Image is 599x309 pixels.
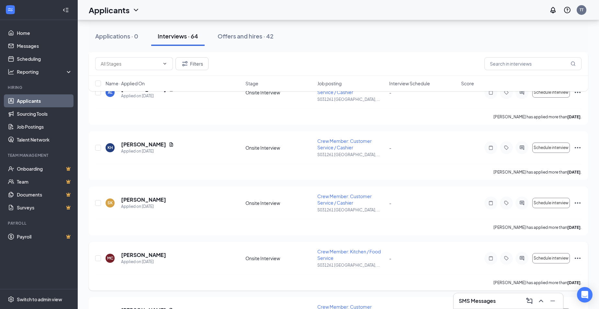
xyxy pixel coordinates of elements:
[317,262,385,268] p: S031261 [GEOGRAPHIC_DATA], ...
[487,200,495,206] svg: Note
[548,296,558,306] button: Minimize
[245,255,313,261] div: Onsite Interview
[17,107,72,120] a: Sourcing Tools
[518,145,526,150] svg: ActiveChat
[175,57,209,70] button: Filter Filters
[487,256,495,261] svg: Note
[121,148,174,154] div: Applied on [DATE]
[567,225,581,230] b: [DATE]
[536,296,546,306] button: ChevronUp
[574,254,582,262] svg: Ellipses
[17,94,72,107] a: Applicants
[493,169,582,175] p: [PERSON_NAME] has applied more than .
[518,256,526,261] svg: ActiveChat
[17,69,73,75] div: Reporting
[503,256,510,261] svg: Tag
[245,144,313,151] div: Onsite Interview
[8,85,71,90] div: Hiring
[17,162,72,175] a: OnboardingCrown
[121,251,166,259] h5: [PERSON_NAME]
[487,145,495,150] svg: Note
[493,280,582,285] p: [PERSON_NAME] has applied more than .
[567,170,581,175] b: [DATE]
[17,133,72,146] a: Talent Network
[574,199,582,207] svg: Ellipses
[518,200,526,206] svg: ActiveChat
[317,207,385,213] p: S031261 [GEOGRAPHIC_DATA], ...
[549,6,557,14] svg: Notifications
[121,203,166,210] div: Applied on [DATE]
[162,61,167,66] svg: ChevronDown
[121,141,166,148] h5: [PERSON_NAME]
[524,296,535,306] button: ComposeMessage
[17,39,72,52] a: Messages
[317,193,372,206] span: Crew Member: Customer Service / Cashier
[493,114,582,120] p: [PERSON_NAME] has applied more than .
[317,97,385,102] p: S031261 [GEOGRAPHIC_DATA], ...
[169,142,174,147] svg: Document
[389,200,391,206] span: -
[107,255,113,261] div: MC
[132,6,140,14] svg: ChevronDown
[121,259,166,265] div: Applied on [DATE]
[317,138,372,150] span: Crew Member: Customer Service / Cashier
[537,297,545,305] svg: ChevronUp
[7,6,14,13] svg: WorkstreamLogo
[549,297,557,305] svg: Minimize
[8,69,14,75] svg: Analysis
[8,220,71,226] div: Payroll
[532,198,570,208] button: Schedule interview
[503,200,510,206] svg: Tag
[461,80,474,87] span: Score
[121,196,166,203] h5: [PERSON_NAME]
[532,253,570,263] button: Schedule interview
[534,256,569,261] span: Schedule interview
[107,145,113,150] div: KH
[17,230,72,243] a: PayrollCrown
[8,153,71,158] div: Team Management
[245,200,313,206] div: Onsite Interview
[389,145,391,151] span: -
[107,200,113,206] div: SK
[8,296,14,303] svg: Settings
[459,297,496,304] h3: SMS Messages
[567,114,581,119] b: [DATE]
[106,80,145,87] span: Name · Applied On
[62,7,69,13] svg: Collapse
[534,201,569,205] span: Schedule interview
[95,32,138,40] div: Applications · 0
[567,280,581,285] b: [DATE]
[577,287,593,303] div: Open Intercom Messenger
[389,255,391,261] span: -
[101,60,160,67] input: All Stages
[389,80,430,87] span: Interview Schedule
[563,6,571,14] svg: QuestionInfo
[17,52,72,65] a: Scheduling
[580,7,583,13] div: TT
[574,144,582,152] svg: Ellipses
[493,225,582,230] p: [PERSON_NAME] has applied more than .
[181,60,189,68] svg: Filter
[17,27,72,39] a: Home
[317,249,381,261] span: Crew Member: Kitchen / Food Service
[17,188,72,201] a: DocumentsCrown
[218,32,274,40] div: Offers and hires · 42
[526,297,533,305] svg: ComposeMessage
[503,145,510,150] svg: Tag
[317,152,385,157] p: S031261 [GEOGRAPHIC_DATA], ...
[532,143,570,153] button: Schedule interview
[89,5,130,16] h1: Applicants
[484,57,582,70] input: Search in interviews
[534,145,569,150] span: Schedule interview
[317,80,342,87] span: Job posting
[158,32,198,40] div: Interviews · 64
[17,120,72,133] a: Job Postings
[17,296,62,303] div: Switch to admin view
[245,80,258,87] span: Stage
[571,61,576,66] svg: MagnifyingGlass
[17,201,72,214] a: SurveysCrown
[17,175,72,188] a: TeamCrown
